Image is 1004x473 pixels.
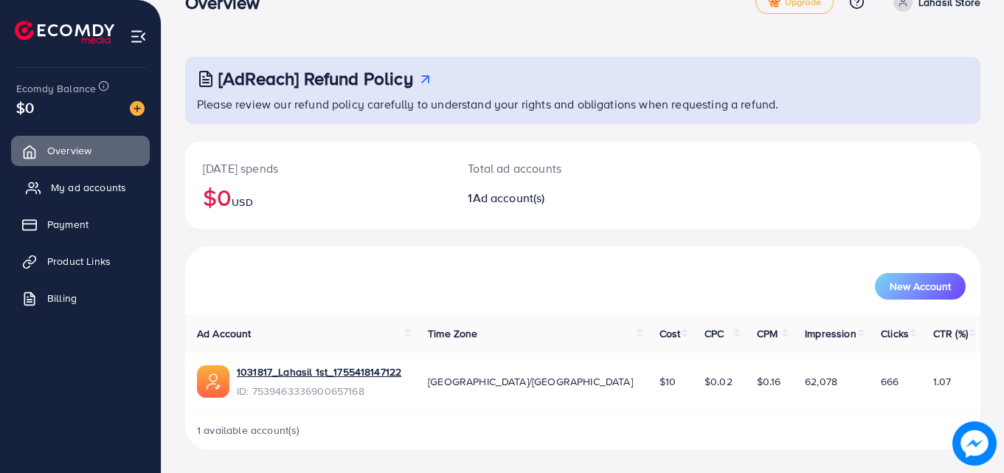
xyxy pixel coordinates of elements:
[428,374,633,389] span: [GEOGRAPHIC_DATA]/[GEOGRAPHIC_DATA]
[218,68,413,89] h3: [AdReach] Refund Policy
[933,326,968,341] span: CTR (%)
[659,374,676,389] span: $10
[47,143,91,158] span: Overview
[237,384,401,398] span: ID: 7539463336900657168
[757,326,778,341] span: CPM
[11,173,150,202] a: My ad accounts
[232,195,252,210] span: USD
[16,97,34,118] span: $0
[130,101,145,116] img: image
[805,326,856,341] span: Impression
[16,81,96,96] span: Ecomdy Balance
[875,273,966,300] button: New Account
[130,28,147,45] img: menu
[11,283,150,313] a: Billing
[757,374,781,389] span: $0.16
[881,374,899,389] span: 666
[15,21,114,44] img: logo
[704,374,733,389] span: $0.02
[197,95,972,113] p: Please review our refund policy carefully to understand your rights and obligations when requesti...
[473,190,545,206] span: Ad account(s)
[47,254,111,269] span: Product Links
[805,374,837,389] span: 62,078
[704,326,724,341] span: CPC
[11,246,150,276] a: Product Links
[933,374,952,389] span: 1.07
[468,191,631,205] h2: 1
[428,326,477,341] span: Time Zone
[881,326,909,341] span: Clicks
[659,326,681,341] span: Cost
[237,365,401,379] a: 1031817_Lahasil 1st_1755418147122
[203,183,432,211] h2: $0
[47,217,89,232] span: Payment
[203,159,432,177] p: [DATE] spends
[51,180,126,195] span: My ad accounts
[11,210,150,239] a: Payment
[197,326,252,341] span: Ad Account
[952,421,997,466] img: image
[890,281,951,291] span: New Account
[11,136,150,165] a: Overview
[197,365,229,398] img: ic-ads-acc.e4c84228.svg
[197,423,300,438] span: 1 available account(s)
[468,159,631,177] p: Total ad accounts
[47,291,77,305] span: Billing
